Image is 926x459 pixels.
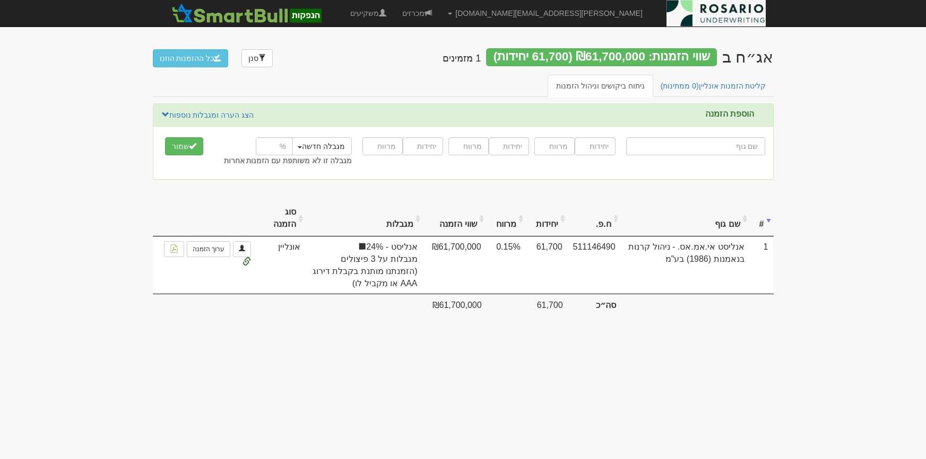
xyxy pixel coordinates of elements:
[548,75,653,97] a: ניתוח ביקושים וניהול הזמנות
[750,201,774,236] th: #: activate to sort column ascending
[750,236,774,294] td: 1
[722,48,773,66] div: דניאל פקדונות בע"מ - אג״ח (ב) - הנפקה לציבור
[489,137,529,155] input: יחידות
[661,82,699,90] span: (0 ממתינות)
[568,236,621,294] td: 511146490
[443,54,481,64] h4: 1 מזמינים
[626,137,765,155] input: שם גוף
[423,201,487,236] th: שווי הזמנה: activate to sort column ascending
[161,109,255,121] a: הצג הערה ומגבלות נוספות
[652,75,775,97] a: קליטת הזמנות אונליין(0 ממתינות)
[256,236,306,294] td: אונליין
[403,137,443,155] input: יחידות
[621,236,750,294] td: אנליסט אי.אמ.אס. - ניהול קרנות בנאמנות (1986) בע"מ
[256,137,293,155] input: %
[448,137,489,155] input: מרווח
[170,244,178,253] img: pdf-file-icon.png
[621,201,750,236] th: שם גוף: activate to sort column ascending
[534,137,575,155] input: מרווח
[169,3,325,24] img: SmartBull Logo
[487,201,526,236] th: מרווח: activate to sort column ascending
[311,253,418,266] span: מגבלות על 3 פיצולים
[486,48,717,66] div: שווי הזמנות: ₪61,700,000 (61,700 יחידות)
[165,137,203,155] button: שמור
[187,241,230,257] a: ערוך הזמנה
[241,49,273,67] a: סנן
[526,294,568,315] td: 61,700
[568,201,621,236] th: ח.פ.: activate to sort column ascending
[256,201,306,236] th: סוג הזמנה: activate to sort column ascending
[306,201,423,236] th: מגבלות: activate to sort column ascending
[487,236,526,294] td: 0.15%
[423,236,487,294] td: ₪61,700,000
[311,266,418,290] span: (הזמנתנו מותנת בקבלת דירוג AAA או מקביל לו)
[291,137,352,155] button: מגבלה חדשה
[596,301,616,310] strong: סה״כ
[311,241,418,253] span: אנליסט - 24%
[362,137,403,155] input: מרווח
[224,155,352,166] label: מגבלה זו לא משותפת עם הזמנות אחרות
[526,201,568,236] th: יחידות: activate to sort column ascending
[423,294,487,315] td: ₪61,700,000
[526,236,568,294] td: 61,700
[705,109,754,119] label: הוספת הזמנה
[575,137,615,155] input: יחידות
[153,49,229,67] button: כל ההזמנות הוזנו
